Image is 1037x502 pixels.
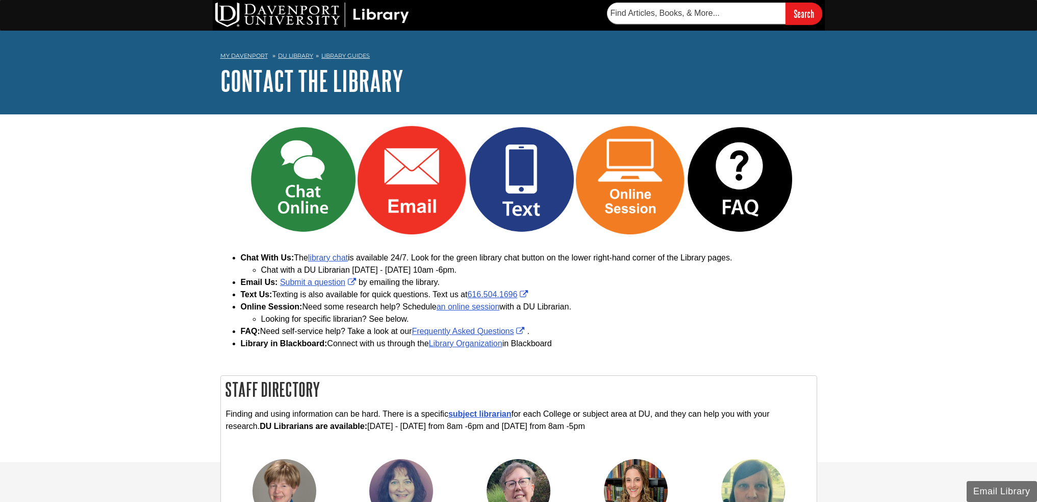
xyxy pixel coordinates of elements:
a: subject librarian [448,410,512,418]
a: an online session [437,302,500,311]
li: Chat with a DU Librarian [DATE] - [DATE] 10am -6pm. [261,264,817,276]
strong: Text Us: [241,290,272,299]
li: Texting is also available for quick questions. Text us at [241,289,817,301]
strong: DU Librarians are available: [260,422,367,431]
strong: FAQ: [241,327,260,336]
a: Link opens in new window [280,278,359,286]
input: Search [786,3,822,25]
img: DU Library [215,3,409,27]
li: Need some research help? Schedule with a DU Librarian. [241,301,817,325]
form: Searches DU Library's articles, books, and more [607,3,822,25]
a: My Davenport [220,52,268,60]
h2: Staff Directory [221,376,817,403]
img: FAQ [685,125,794,234]
a: Link opens in new window [467,290,530,299]
img: Email [358,125,467,234]
li: by emailing the library. [241,276,817,289]
a: Link opens in new window [412,327,527,336]
a: library chat [308,253,348,262]
a: Link opens in new window [708,175,794,183]
strong: Online Session: [241,302,302,311]
input: Find Articles, Books, & More... [607,3,786,24]
p: Finding and using information can be hard. There is a specific for each College or subject area a... [226,408,812,433]
img: Text [467,125,576,234]
a: Link opens in new window [599,175,685,183]
li: Looking for specific librarian? See below. [261,313,817,325]
a: Library Organization [429,339,502,348]
a: Contact the Library [220,65,403,97]
strong: Library in Blackboard: [241,339,327,348]
a: DU Library [278,52,313,59]
a: Link opens in new window [381,175,467,183]
img: Online Session [576,125,685,234]
button: Email Library [967,481,1037,502]
li: The is available 24/7. Look for the green library chat button on the lower right-hand corner of t... [241,252,817,276]
b: Chat With Us: [241,253,294,262]
li: Connect with us through the in Blackboard [241,338,817,350]
b: Email Us: [241,278,278,286]
a: Library Guides [321,52,370,59]
li: Need self-service help? Take a look at our . [241,325,817,338]
nav: breadcrumb [220,49,817,65]
img: Chat [248,125,358,234]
